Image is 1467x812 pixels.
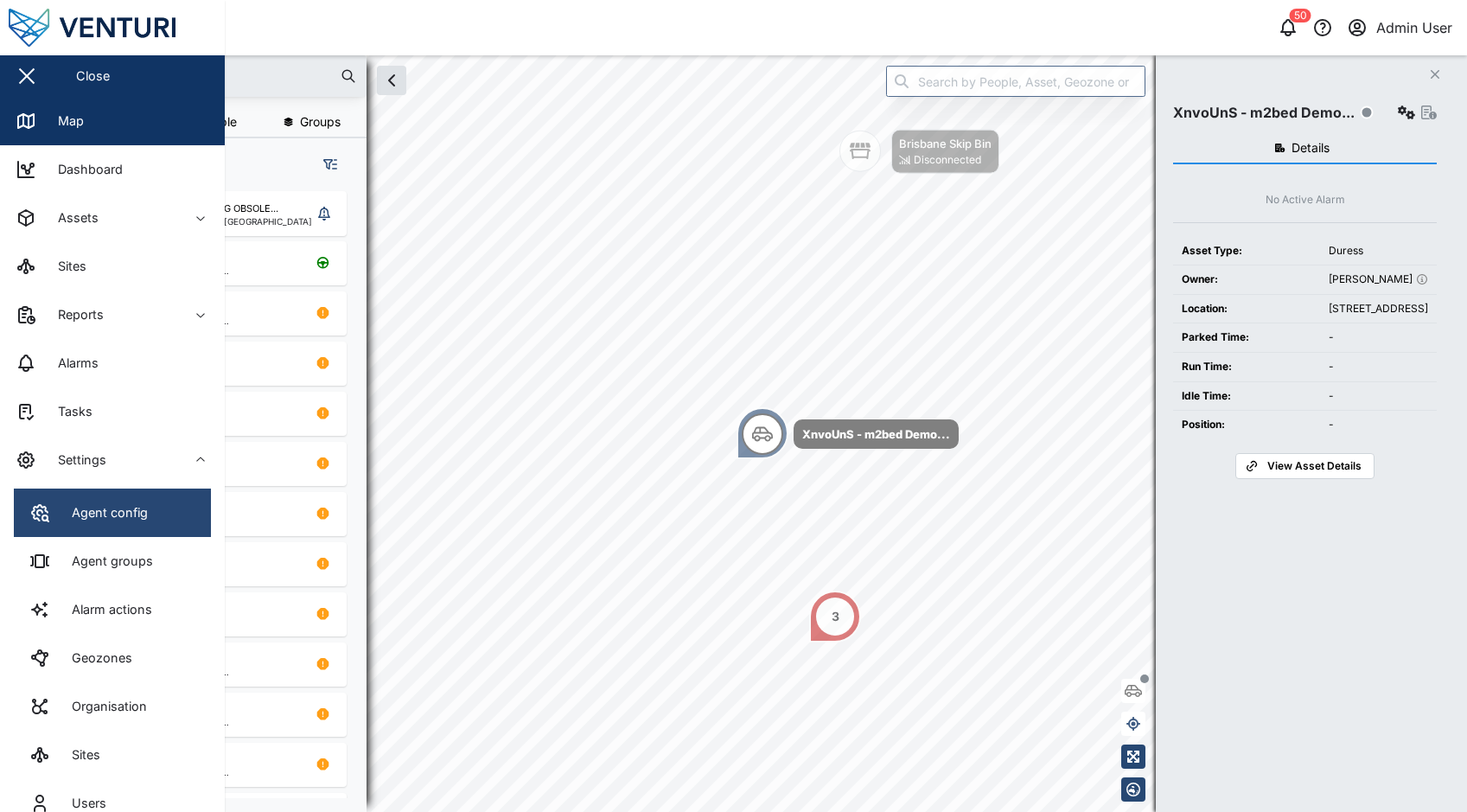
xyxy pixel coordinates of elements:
div: Settings [45,451,106,470]
span: View Asset Details [1267,454,1362,478]
span: Details [1292,142,1330,154]
div: Map marker [839,130,999,174]
div: - [1329,359,1428,375]
div: Agent config [59,503,148,522]
div: Brisbane Skip Bin [899,135,992,152]
div: Geozones [59,649,132,668]
div: Admin User [1376,17,1452,39]
div: No Active Alarm [1266,192,1345,208]
div: Alarms [45,354,99,373]
div: 50 [1290,9,1311,22]
a: Agent groups [14,537,211,585]
div: Idle Time: [1182,388,1311,405]
div: Dashboard [45,160,123,179]
div: Owner: [1182,272,1311,288]
div: Assets [45,208,99,227]
div: Map [45,112,84,131]
div: Close [76,67,110,86]
div: Asset Type: [1182,243,1311,259]
div: - [1329,417,1428,433]
div: Map marker [737,407,788,459]
div: Sites [59,745,100,764]
div: XnvoUnS - m2bed Demo... [802,425,950,443]
button: Admin User [1345,16,1453,40]
a: Alarm actions [14,585,211,634]
div: [PERSON_NAME] [1329,272,1428,288]
div: Sites [45,257,86,276]
a: Agent config [14,489,211,537]
a: Geozones [14,634,211,682]
div: Disconnected [914,152,981,169]
div: Position: [1182,417,1311,433]
input: Search by People, Asset, Geozone or Place [886,66,1145,97]
a: Organisation [14,682,211,731]
div: Agent groups [59,552,153,571]
div: Reports [45,305,104,324]
div: XnvoUnS - m2bed Demo... [1173,102,1355,124]
img: Main Logo [9,9,233,47]
div: Tasks [45,402,92,421]
div: [STREET_ADDRESS] [1329,301,1428,317]
span: Groups [300,116,341,128]
div: Parked Time: [1182,329,1311,346]
div: Map marker [742,413,959,455]
canvas: Map [55,55,1467,812]
div: - [1329,388,1428,405]
a: View Asset Details [1235,453,1374,479]
div: Map marker [809,591,861,643]
div: Alarm actions [59,600,152,619]
div: Organisation [59,697,147,716]
div: Run Time: [1182,359,1311,375]
div: 3 [832,607,839,626]
div: - [1329,329,1428,346]
div: Location: [1182,301,1311,317]
a: Sites [14,731,211,779]
div: Duress [1329,243,1428,259]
